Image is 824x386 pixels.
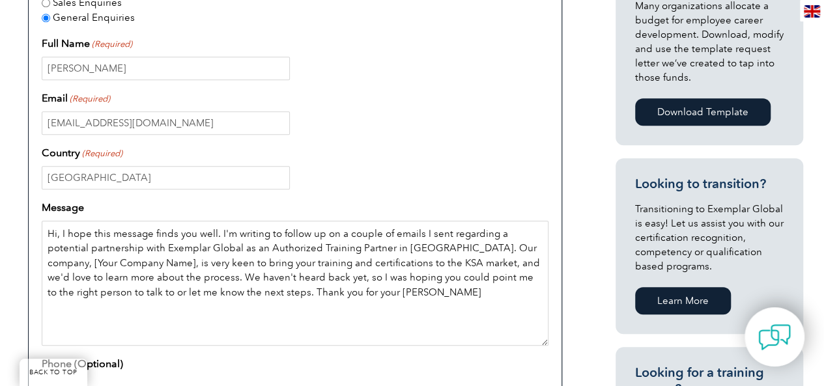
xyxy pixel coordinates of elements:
a: Learn More [635,287,731,314]
h3: Looking to transition? [635,176,784,192]
label: Message [42,200,84,215]
span: (Required) [68,92,110,105]
a: Download Template [635,98,771,126]
img: contact-chat.png [758,321,791,353]
p: Transitioning to Exemplar Global is easy! Let us assist you with our certification recognition, c... [635,202,784,273]
label: General Enquiries [53,10,135,25]
img: en [804,5,820,18]
span: (Required) [81,147,122,160]
label: Email [42,90,110,106]
span: (Required) [91,38,132,51]
label: Full Name [42,36,132,51]
label: Phone (Optional) [42,356,123,372]
a: BACK TO TOP [20,359,87,386]
label: Country [42,145,122,161]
